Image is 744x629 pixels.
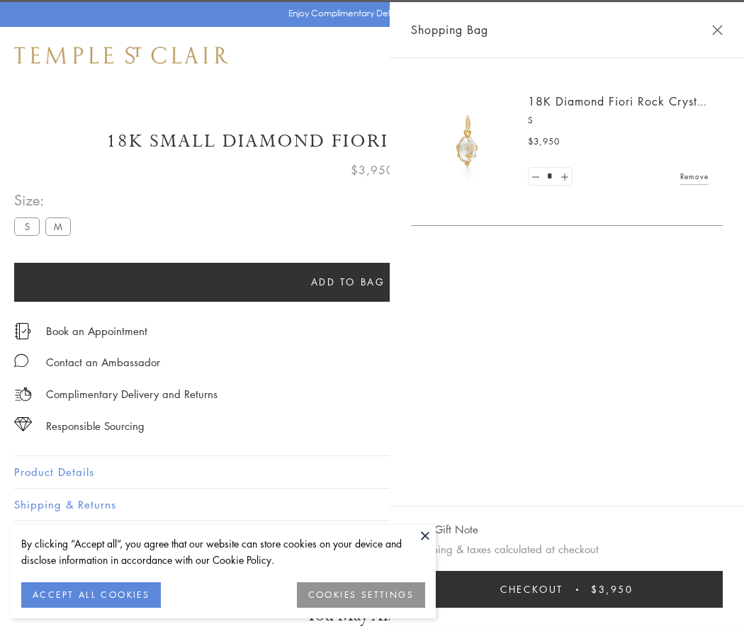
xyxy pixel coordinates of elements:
[46,323,147,339] a: Book an Appointment
[14,353,28,368] img: MessageIcon-01_2.svg
[46,353,160,371] div: Contact an Ambassador
[14,489,730,521] button: Shipping & Returns
[529,168,543,186] a: Set quantity to 0
[288,6,449,21] p: Enjoy Complimentary Delivery & Returns
[45,217,71,235] label: M
[14,263,682,302] button: Add to bag
[14,188,77,212] span: Size:
[528,113,709,127] p: S
[680,169,709,184] a: Remove
[297,582,425,608] button: COOKIES SETTINGS
[411,571,723,608] button: Checkout $3,950
[528,135,560,149] span: $3,950
[411,540,723,558] p: Shipping & taxes calculated at checkout
[14,521,730,553] button: Gifting
[351,161,394,179] span: $3,950
[557,168,571,186] a: Set quantity to 2
[14,323,31,339] img: icon_appointment.svg
[14,47,228,64] img: Temple St. Clair
[425,99,510,184] img: P51889-E11FIORI
[14,129,730,154] h1: 18K Small Diamond Fiori Rock Crystal Amulet
[500,582,563,597] span: Checkout
[311,274,385,290] span: Add to bag
[14,417,32,431] img: icon_sourcing.svg
[14,385,32,403] img: icon_delivery.svg
[411,521,478,538] button: Add Gift Note
[21,535,425,568] div: By clicking “Accept all”, you agree that our website can store cookies on your device and disclos...
[591,582,633,597] span: $3,950
[21,582,161,608] button: ACCEPT ALL COOKIES
[712,25,723,35] button: Close Shopping Bag
[46,385,218,403] p: Complimentary Delivery and Returns
[411,21,488,39] span: Shopping Bag
[14,217,40,235] label: S
[14,456,730,488] button: Product Details
[46,417,145,435] div: Responsible Sourcing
